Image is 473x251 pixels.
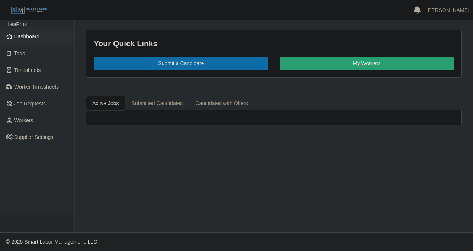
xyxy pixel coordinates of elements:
[94,57,268,70] a: Submit a Candidate
[189,96,254,111] a: Candidates with Offers
[94,38,454,50] div: Your Quick Links
[14,101,46,107] span: Job Requests
[6,239,97,245] span: © 2025 Smart Labor Management, LLC
[14,67,41,73] span: Timesheets
[14,50,25,56] span: Todo
[14,34,40,39] span: Dashboard
[427,6,469,14] a: [PERSON_NAME]
[7,21,27,27] span: LeaPros
[10,6,48,15] img: SLM Logo
[14,117,33,123] span: Workers
[14,84,59,90] span: Worker Timesheets
[125,96,189,111] a: Submitted Candidates
[14,134,54,140] span: Supplier Settings
[280,57,454,70] a: My Workers
[86,96,125,111] a: Active Jobs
